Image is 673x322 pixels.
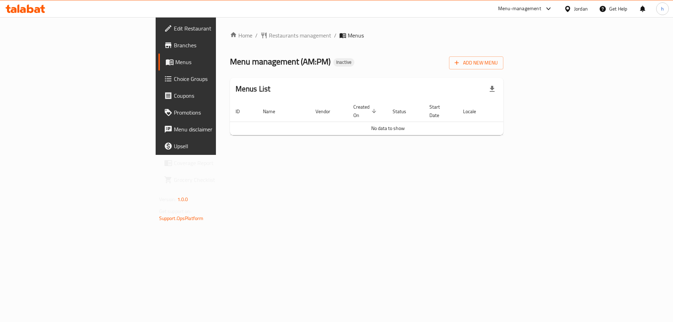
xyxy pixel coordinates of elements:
[158,104,268,121] a: Promotions
[158,87,268,104] a: Coupons
[574,5,588,13] div: Jordan
[158,20,268,37] a: Edit Restaurant
[174,108,263,117] span: Promotions
[174,142,263,150] span: Upsell
[158,138,268,155] a: Upsell
[158,37,268,54] a: Branches
[159,195,176,204] span: Version:
[158,155,268,171] a: Coverage Report
[494,101,546,122] th: Actions
[236,107,249,116] span: ID
[158,54,268,70] a: Menus
[315,107,339,116] span: Vendor
[230,54,331,69] span: Menu management ( AM:PM )
[174,159,263,167] span: Coverage Report
[158,70,268,87] a: Choice Groups
[333,59,354,65] span: Inactive
[449,56,503,69] button: Add New Menu
[463,107,485,116] span: Locale
[174,125,263,133] span: Menu disclaimer
[269,31,331,40] span: Restaurants management
[263,107,284,116] span: Name
[661,5,664,13] span: h
[260,31,331,40] a: Restaurants management
[429,103,449,119] span: Start Date
[175,58,263,66] span: Menus
[174,91,263,100] span: Coupons
[348,31,364,40] span: Menus
[484,81,501,97] div: Export file
[174,41,263,49] span: Branches
[230,101,546,135] table: enhanced table
[158,121,268,138] a: Menu disclaimer
[159,207,191,216] span: Get support on:
[158,171,268,188] a: Grocery Checklist
[334,31,336,40] li: /
[393,107,415,116] span: Status
[236,84,271,94] h2: Menus List
[498,5,541,13] div: Menu-management
[455,59,498,67] span: Add New Menu
[159,214,204,223] a: Support.OpsPlatform
[174,24,263,33] span: Edit Restaurant
[371,124,405,133] span: No data to show
[230,31,504,40] nav: breadcrumb
[174,176,263,184] span: Grocery Checklist
[177,195,188,204] span: 1.0.0
[333,58,354,67] div: Inactive
[174,75,263,83] span: Choice Groups
[353,103,379,119] span: Created On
